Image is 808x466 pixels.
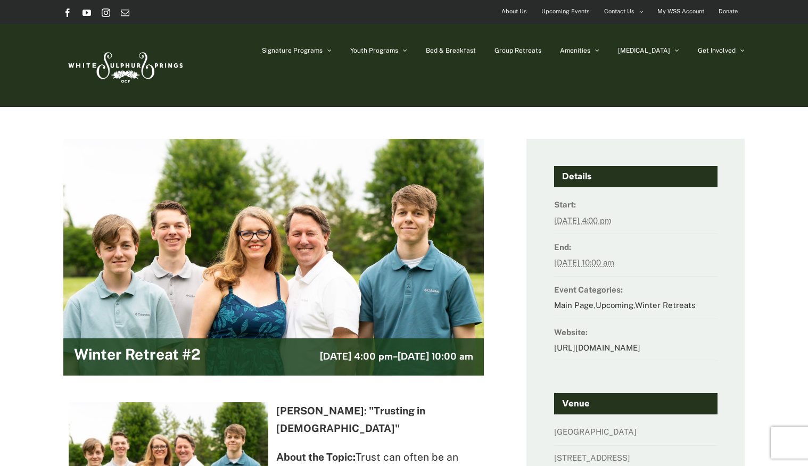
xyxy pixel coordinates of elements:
[494,47,541,54] span: Group Retreats
[719,4,738,19] span: Donate
[554,343,640,352] a: [URL][DOMAIN_NAME]
[494,24,541,77] a: Group Retreats
[596,301,633,310] a: Upcoming
[554,393,718,414] h4: Venue
[262,24,745,77] nav: Main Menu
[83,9,91,17] a: YouTube
[102,9,110,17] a: Instagram
[657,4,704,19] span: My WSS Account
[426,47,476,54] span: Bed & Breakfast
[554,297,718,319] dd: , ,
[426,24,476,77] a: Bed & Breakfast
[276,405,425,435] strong: [PERSON_NAME]: "Trusting in [DEMOGRAPHIC_DATA]"
[560,24,599,77] a: Amenities
[554,216,612,225] abbr: 2025-12-27
[320,351,393,362] span: [DATE] 4:00 pm
[350,24,407,77] a: Youth Programs
[554,197,718,212] dt: Start:
[541,4,590,19] span: Upcoming Events
[618,47,670,54] span: [MEDICAL_DATA]
[560,47,590,54] span: Amenities
[63,40,186,90] img: White Sulphur Springs Logo
[554,239,718,255] dt: End:
[276,451,356,463] strong: About the Topic:
[554,301,593,310] a: Main Page
[618,24,679,77] a: [MEDICAL_DATA]
[554,424,718,445] dd: [GEOGRAPHIC_DATA]
[554,453,630,462] span: [STREET_ADDRESS]
[350,47,398,54] span: Youth Programs
[554,282,718,297] dt: Event Categories:
[121,9,129,17] a: Email
[604,4,634,19] span: Contact Us
[554,166,718,187] h4: Details
[74,346,201,368] h2: Winter Retreat #2
[398,351,473,362] span: [DATE] 10:00 am
[501,4,527,19] span: About Us
[262,24,332,77] a: Signature Programs
[635,301,696,310] a: Winter Retreats
[63,9,72,17] a: Facebook
[698,24,745,77] a: Get Involved
[698,47,736,54] span: Get Involved
[554,258,614,267] abbr: 2025-12-30
[554,324,718,340] dt: Website:
[262,47,323,54] span: Signature Programs
[320,350,473,364] h3: -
